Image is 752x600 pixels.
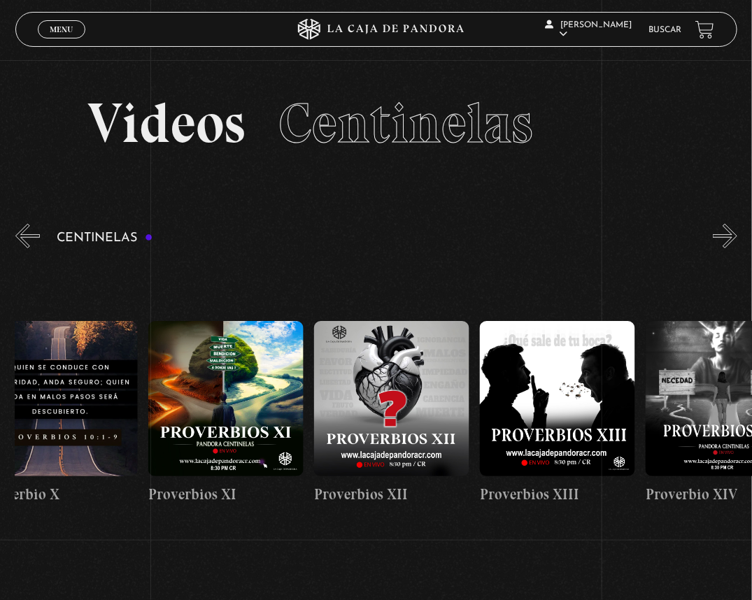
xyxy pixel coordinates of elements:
span: Cerrar [45,37,78,47]
h4: Proverbios XIII [480,483,635,506]
h3: Centinelas [57,231,153,245]
button: Previous [15,224,40,248]
span: Menu [50,25,73,34]
span: [PERSON_NAME] [545,21,632,38]
a: Proverbios XI [148,259,304,568]
a: Proverbios XII [314,259,469,568]
a: Buscar [648,26,681,34]
h4: Proverbios XI [148,483,304,506]
a: View your shopping cart [695,20,714,39]
a: Proverbios XIII [480,259,635,568]
h4: Proverbios XII [314,483,469,506]
h2: Videos [87,95,665,151]
span: Centinelas [278,90,534,157]
button: Next [713,224,737,248]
